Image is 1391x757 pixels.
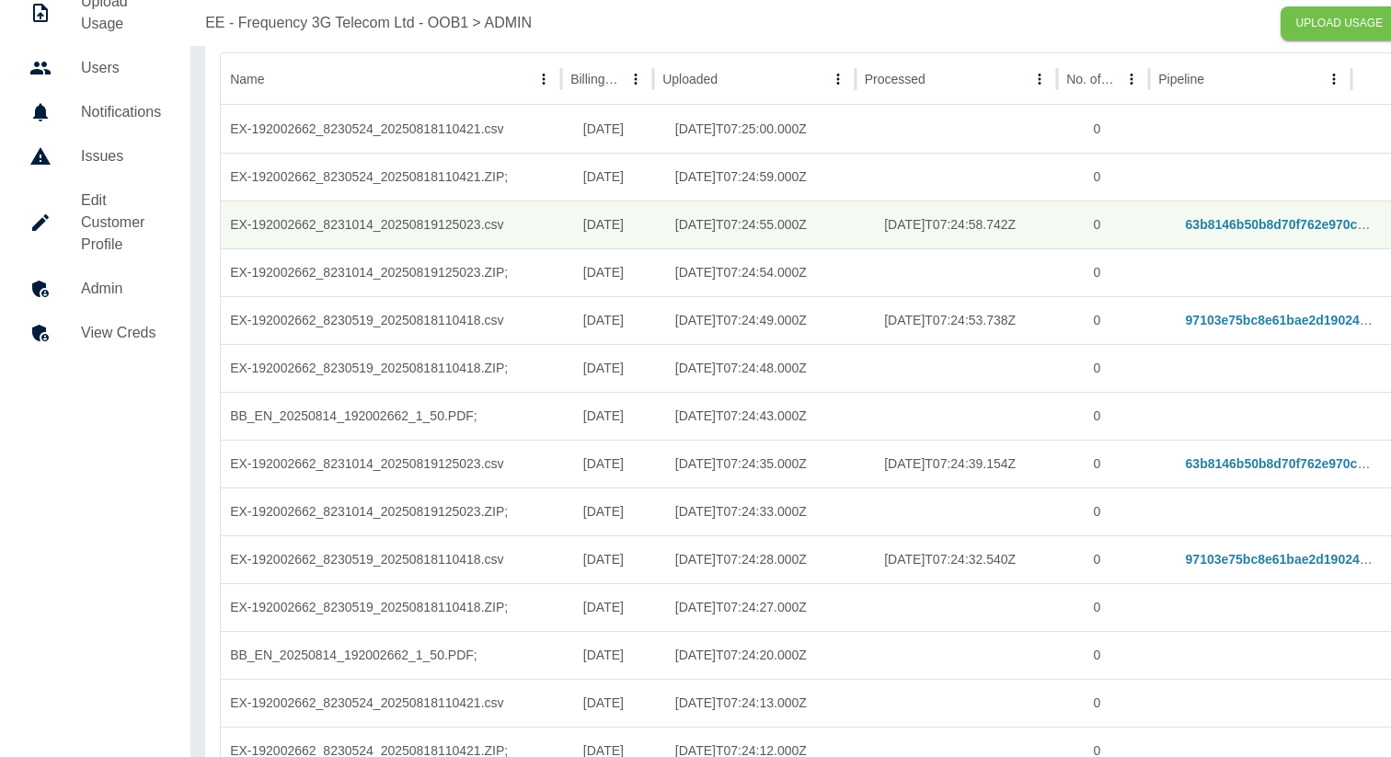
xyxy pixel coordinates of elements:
p: > [472,12,480,34]
div: 2025-08-22T07:24:58.742Z [875,201,1084,248]
div: 0 [1085,392,1177,440]
div: 2025-08-22T07:24:49.000Z [666,296,875,344]
div: 01/07/2025 [574,535,666,583]
div: 01/07/2025 [574,583,666,631]
a: Users [15,46,176,90]
div: EX-192002662_8230519_20250818110418.csv [221,535,574,583]
button: Name column menu [531,66,557,92]
div: 01/08/2025 [574,296,666,344]
h5: Edit Customer Profile [81,189,161,256]
button: Pipeline column menu [1321,66,1347,92]
div: 2025-08-22T07:24:32.540Z [875,535,1084,583]
div: EX-192002662_8231014_20250819125023.csv [221,440,574,487]
div: 0 [1085,487,1177,535]
a: EE - Frequency 3G Telecom Ltd - OOB1 [205,12,468,34]
div: 2025-08-22T07:24:59.000Z [666,153,875,201]
div: EX-192002662_8231014_20250819125023.ZIP; [221,487,574,535]
a: Admin [15,267,176,311]
div: 01/07/2025 [574,487,666,535]
div: Pipeline [1158,72,1204,86]
h5: Users [81,57,161,79]
div: 2025-08-22T07:24:27.000Z [666,583,875,631]
h5: Notifications [81,101,161,123]
div: 2025-08-22T07:24:55.000Z [666,201,875,248]
a: Edit Customer Profile [15,178,176,267]
div: 01/08/2025 [574,344,666,392]
a: Issues [15,134,176,178]
button: Billing Date column menu [623,66,649,92]
a: View Creds [15,311,176,355]
div: EX-192002662_8230519_20250818110418.csv [221,296,574,344]
div: 0 [1085,248,1177,296]
button: Uploaded column menu [825,66,851,92]
div: 2025-08-22T07:24:54.000Z [666,248,875,296]
div: 0 [1085,535,1177,583]
div: 15/07/2025 [574,440,666,487]
div: 2025-08-22T07:24:33.000Z [666,487,875,535]
div: EX-192002662_8230519_20250818110418.ZIP; [221,583,574,631]
div: 0 [1085,296,1177,344]
div: Billing Date [570,72,621,86]
div: No. of rows [1066,72,1117,86]
div: 0 [1085,583,1177,631]
button: Processed column menu [1027,66,1052,92]
div: EX-192002662_8231014_20250819125023.ZIP; [221,248,574,296]
div: 2025-08-22T07:24:20.000Z [666,631,875,679]
div: 01/08/2025 [574,105,666,153]
div: 2025-08-22T07:24:13.000Z [666,679,875,727]
div: 01/08/2025 [574,248,666,296]
div: EX-192002662_8230524_20250818110421.ZIP; [221,153,574,201]
div: EX-192002662_8230519_20250818110418.ZIP; [221,344,574,392]
div: 2025-08-22T07:24:53.738Z [875,296,1084,344]
div: BB_EN_20250814_192002662_1_50.PDF; [221,392,574,440]
div: Name [230,72,264,86]
div: 2025-08-22T07:24:39.154Z [875,440,1084,487]
div: 0 [1085,679,1177,727]
div: 0 [1085,105,1177,153]
div: 01/07/2025 [574,679,666,727]
div: Uploaded [662,72,718,86]
div: 2025-08-22T07:24:35.000Z [666,440,875,487]
a: ADMIN [485,12,533,34]
div: 15/08/2025 [574,201,666,248]
h5: Admin [81,278,161,300]
div: EX-192002662_8230524_20250818110421.csv [221,105,574,153]
h5: Issues [81,145,161,167]
div: 0 [1085,631,1177,679]
div: 0 [1085,440,1177,487]
div: 2025-08-22T07:24:43.000Z [666,392,875,440]
div: 01/08/2025 [574,153,666,201]
div: 0 [1085,344,1177,392]
div: EX-192002662_8230524_20250818110421.csv [221,679,574,727]
div: 01/08/2025 [574,392,666,440]
div: 0 [1085,201,1177,248]
div: 2025-08-22T07:25:00.000Z [666,105,875,153]
div: 01/07/2025 [574,631,666,679]
button: No. of rows column menu [1119,66,1144,92]
div: 2025-08-22T07:24:48.000Z [666,344,875,392]
div: Processed [865,72,925,86]
div: EX-192002662_8231014_20250819125023.csv [221,201,574,248]
div: 2025-08-22T07:24:28.000Z [666,535,875,583]
div: BB_EN_20250814_192002662_1_50.PDF; [221,631,574,679]
a: Notifications [15,90,176,134]
h5: View Creds [81,322,161,344]
div: 0 [1085,153,1177,201]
